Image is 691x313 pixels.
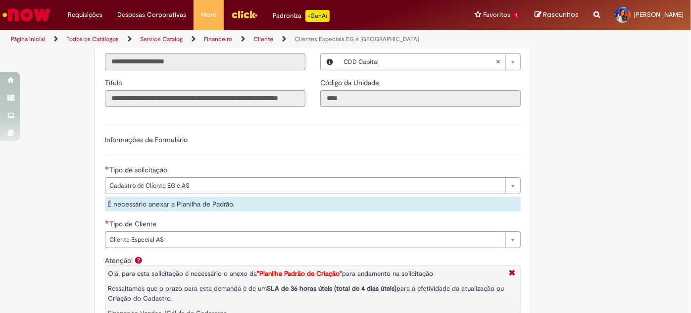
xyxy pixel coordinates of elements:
a: Todos os Catálogos [66,35,119,43]
span: Cliente Especial AS [109,232,500,248]
span: Ajuda para Atenção! [133,256,145,264]
p: +GenAi [305,10,330,22]
span: Obrigatório Preenchido [105,220,109,224]
span: Somente leitura - Título [105,78,124,87]
span: Cadastro de Cliente EG e AS [109,178,500,194]
input: Email [105,53,305,70]
a: Cliente [253,35,273,43]
label: Atenção! [105,256,133,265]
img: ServiceNow [1,5,52,25]
span: Local [320,42,339,51]
a: Service Catalog [140,35,183,43]
span: Ressaltamos que o prazo para esta demanda é de um para a efetividade da atualização ou Criação do... [108,284,504,303]
span: CDD Capital [344,54,495,70]
span: Despesas Corporativas [117,10,186,20]
div: É necessário anexar a Planilha de Padrão. [105,197,521,211]
a: Clientes Especiais EG e [GEOGRAPHIC_DATA] [295,35,419,43]
i: Fechar More information Por question_atencao_cadastro_clientes_especiais_dtc [506,268,518,279]
div: Padroniza [273,10,330,22]
strong: "Planilha Padrão de Criação" [257,269,342,278]
a: Página inicial [11,35,45,43]
input: Código da Unidade [320,90,521,107]
span: More [201,10,216,20]
span: [PERSON_NAME] [634,10,684,19]
span: Olá, para esta solicitação é necessário o anexo da para andamento na solicitação [108,269,433,278]
span: Somente leitura - Código da Unidade [320,78,381,87]
img: click_logo_yellow_360x200.png [231,7,258,22]
a: Financeiro [204,35,232,43]
span: Somente leitura - Email [105,42,123,51]
span: Tipo de Cliente [109,219,158,228]
label: Somente leitura - Título [105,78,124,88]
span: Favoritos [483,10,510,20]
ul: Trilhas de página [7,30,453,49]
strong: SLA de 36 horas úteis (total de 4 dias úteis) [267,284,396,293]
abbr: Limpar campo Local [491,54,505,70]
button: Local, Visualizar este registro CDD Capital [321,54,339,70]
label: Somente leitura - Código da Unidade [320,78,381,88]
span: 1 [512,11,520,20]
span: Rascunhos [543,10,579,19]
span: Obrigatório Preenchido [105,166,109,170]
span: Requisições [68,10,102,20]
input: Título [105,90,305,107]
a: CDD CapitalLimpar campo Local [339,54,520,70]
label: Informações de Formulário [105,135,188,144]
span: Tipo de solicitação [109,165,169,174]
a: Rascunhos [535,10,579,20]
